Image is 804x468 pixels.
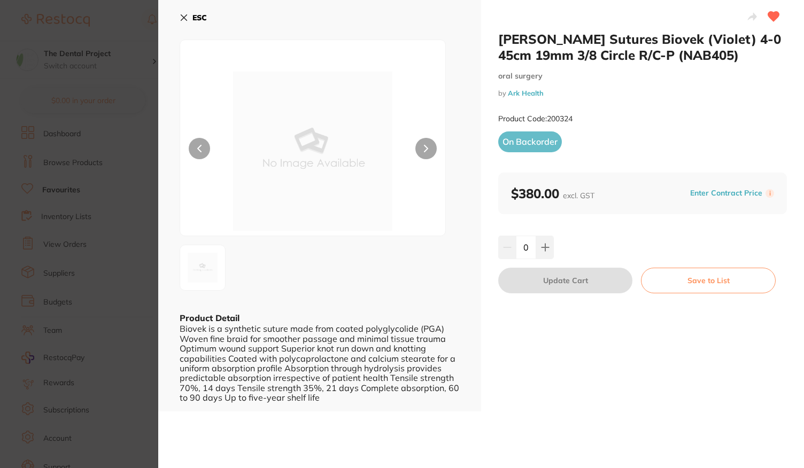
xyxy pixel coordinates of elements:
span: On Backorder [498,131,562,152]
h2: [PERSON_NAME] Sutures Biovek (Violet) 4-0 45cm 19mm 3/8 Circle R/C-P (NAB405) [498,31,787,63]
b: $380.00 [511,185,594,201]
button: ESC [180,9,207,27]
small: by [498,89,787,97]
button: Save to List [641,268,776,293]
img: Zg [233,67,392,236]
button: Update Cart [498,268,632,293]
a: Ark Health [508,89,544,97]
img: Zg [183,248,222,287]
b: ESC [192,13,207,22]
span: excl. GST [563,191,594,200]
small: Product Code: 200324 [498,114,573,123]
button: Enter Contract Price [687,188,766,198]
b: Product Detail [180,313,239,323]
small: oral surgery [498,72,787,81]
div: Biovek is a synthetic suture made from coated polyglycolide (PGA) Woven fine braid for smoother p... [180,324,460,402]
label: i [766,189,774,198]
